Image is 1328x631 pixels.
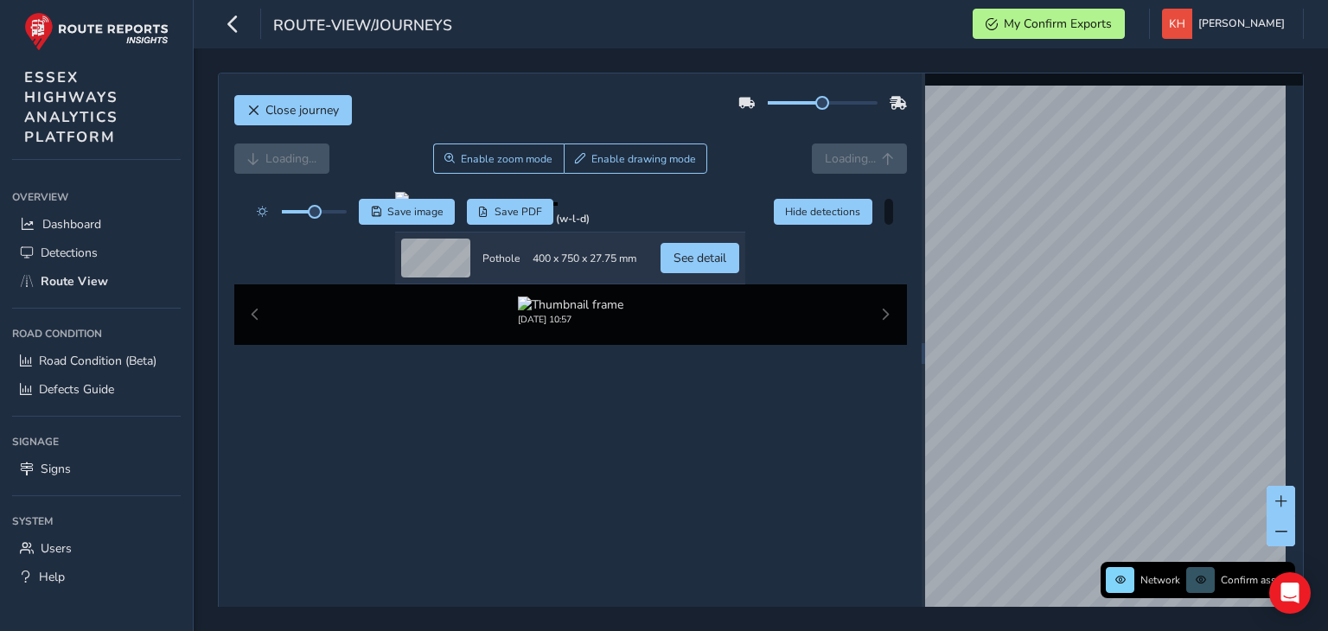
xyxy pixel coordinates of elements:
[674,250,726,266] span: See detail
[41,245,98,261] span: Detections
[24,67,118,147] span: ESSEX HIGHWAYS ANALYTICS PLATFORM
[12,534,181,563] a: Users
[518,313,623,326] div: [DATE] 10:57
[41,273,108,290] span: Route View
[387,205,444,219] span: Save image
[1004,16,1112,32] span: My Confirm Exports
[591,152,696,166] span: Enable drawing mode
[234,95,352,125] button: Close journey
[39,569,65,585] span: Help
[1140,573,1180,587] span: Network
[467,199,554,225] button: PDF
[12,184,181,210] div: Overview
[12,267,181,296] a: Route View
[476,233,527,284] td: Pothole
[265,102,339,118] span: Close journey
[24,12,169,51] img: rr logo
[12,239,181,267] a: Detections
[785,205,860,219] span: Hide detections
[1221,573,1290,587] span: Confirm assets
[273,15,452,39] span: route-view/journeys
[1269,572,1311,614] div: Open Intercom Messenger
[12,375,181,404] a: Defects Guide
[12,210,181,239] a: Dashboard
[42,216,101,233] span: Dashboard
[12,508,181,534] div: System
[564,143,708,174] button: Draw
[12,455,181,483] a: Signs
[461,152,552,166] span: Enable zoom mode
[1162,9,1291,39] button: [PERSON_NAME]
[39,381,114,398] span: Defects Guide
[359,199,455,225] button: Save
[41,540,72,557] span: Users
[774,199,872,225] button: Hide detections
[1198,9,1285,39] span: [PERSON_NAME]
[12,321,181,347] div: Road Condition
[973,9,1125,39] button: My Confirm Exports
[433,143,564,174] button: Zoom
[12,429,181,455] div: Signage
[12,347,181,375] a: Road Condition (Beta)
[41,461,71,477] span: Signs
[1162,9,1192,39] img: diamond-layout
[495,205,542,219] span: Save PDF
[518,296,623,313] img: Thumbnail frame
[527,233,642,284] td: 400 x 750 x 27.75 mm
[12,563,181,591] a: Help
[39,353,156,369] span: Road Condition (Beta)
[661,243,739,273] button: See detail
